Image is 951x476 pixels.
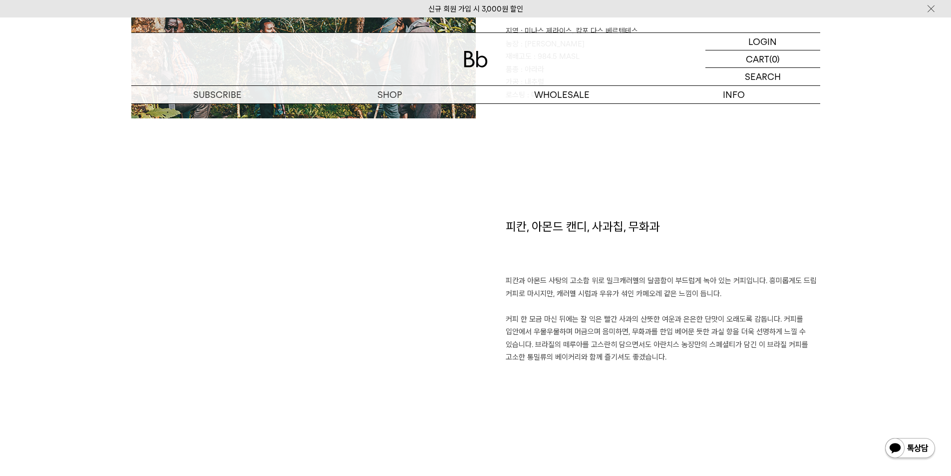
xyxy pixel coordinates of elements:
a: LOGIN [705,33,820,50]
img: 카카오톡 채널 1:1 채팅 버튼 [884,437,936,461]
img: 로고 [464,51,488,67]
p: (0) [769,50,780,67]
p: LOGIN [748,33,777,50]
h1: 피칸, 아몬드 캔디, 사과칩, 무화과 [506,218,820,275]
p: INFO [648,86,820,103]
p: WHOLESALE [476,86,648,103]
a: 신규 회원 가입 시 3,000원 할인 [428,4,523,13]
a: CART (0) [705,50,820,68]
a: SHOP [304,86,476,103]
p: SEARCH [745,68,781,85]
p: CART [746,50,769,67]
p: 피칸과 아몬드 사탕의 고소함 위로 밀크캐러멜의 달콤함이 부드럽게 녹아 있는 커피입니다. 흥미롭게도 드립 커피로 마시지만, 캐러멜 시럽과 우유가 섞인 카페오레 같은 느낌이 듭니... [506,275,820,364]
a: SUBSCRIBE [131,86,304,103]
